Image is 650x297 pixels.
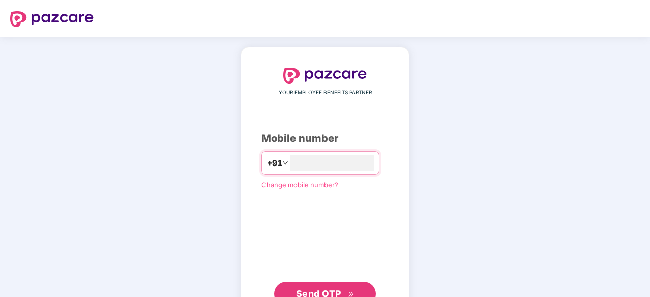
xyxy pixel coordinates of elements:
span: YOUR EMPLOYEE BENEFITS PARTNER [279,89,372,97]
span: down [282,160,288,166]
a: Change mobile number? [261,181,338,189]
div: Mobile number [261,130,389,146]
img: logo [283,68,367,84]
span: +91 [267,157,282,170]
img: logo [10,11,94,27]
